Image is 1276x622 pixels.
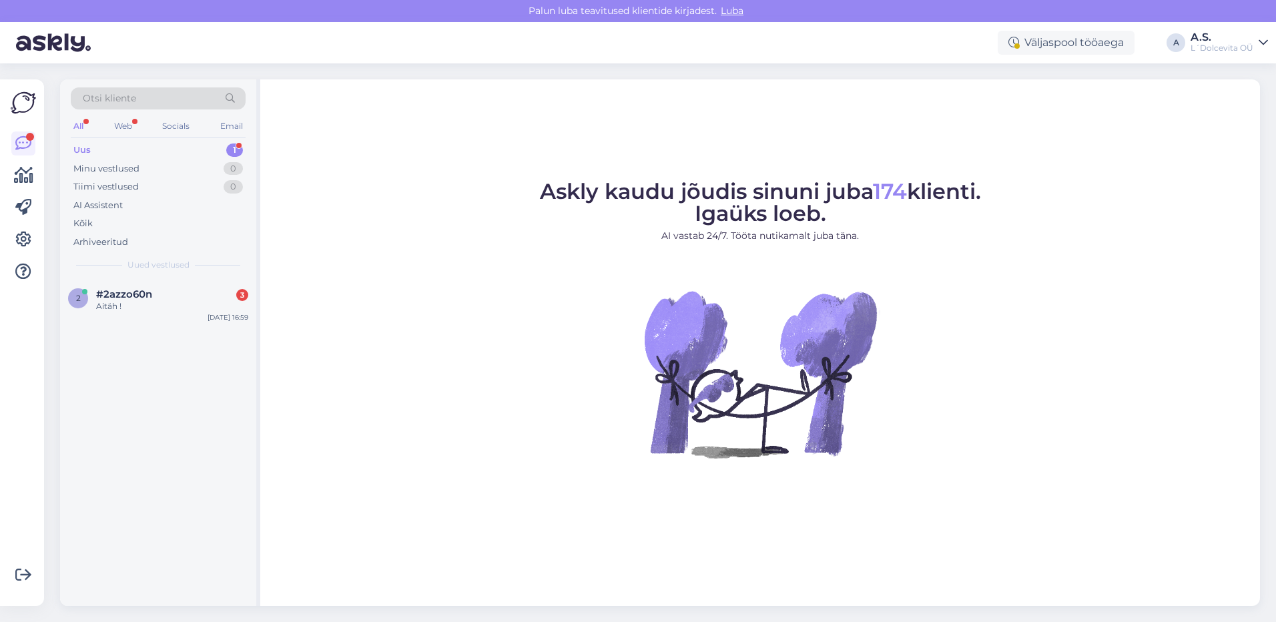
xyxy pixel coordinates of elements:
[83,91,136,105] span: Otsi kliente
[96,288,152,300] span: #2azzo60n
[1191,32,1253,43] div: A.S.
[96,300,248,312] div: Aitäh !
[73,217,93,230] div: Kõik
[540,178,981,226] span: Askly kaudu jõudis sinuni juba klienti. Igaüks loeb.
[873,178,907,204] span: 174
[540,229,981,243] p: AI vastab 24/7. Tööta nutikamalt juba täna.
[1191,43,1253,53] div: L´Dolcevita OÜ
[218,117,246,135] div: Email
[71,117,86,135] div: All
[73,236,128,249] div: Arhiveeritud
[73,199,123,212] div: AI Assistent
[640,254,880,494] img: No Chat active
[73,180,139,194] div: Tiimi vestlused
[224,162,243,176] div: 0
[11,90,36,115] img: Askly Logo
[159,117,192,135] div: Socials
[76,293,81,303] span: 2
[111,117,135,135] div: Web
[73,143,91,157] div: Uus
[224,180,243,194] div: 0
[208,312,248,322] div: [DATE] 16:59
[73,162,139,176] div: Minu vestlused
[1191,32,1268,53] a: A.S.L´Dolcevita OÜ
[127,259,190,271] span: Uued vestlused
[998,31,1135,55] div: Väljaspool tööaega
[236,289,248,301] div: 3
[1167,33,1185,52] div: A
[226,143,243,157] div: 1
[717,5,747,17] span: Luba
